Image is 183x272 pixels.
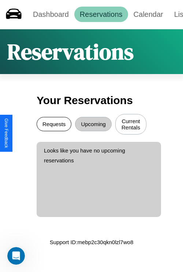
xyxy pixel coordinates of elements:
[37,117,71,131] button: Requests
[37,91,146,110] h3: Your Reservations
[50,237,133,247] p: Support ID: mebp2c30qkn0lzl7wo8
[74,7,128,22] a: Reservations
[7,247,25,265] iframe: Intercom live chat
[7,37,134,67] h1: Reservations
[4,118,9,148] div: Give Feedback
[75,117,112,131] button: Upcoming
[128,7,169,22] a: Calendar
[27,7,74,22] a: Dashboard
[44,146,154,165] p: Looks like you have no upcoming reservations
[115,114,146,135] button: Current Rentals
